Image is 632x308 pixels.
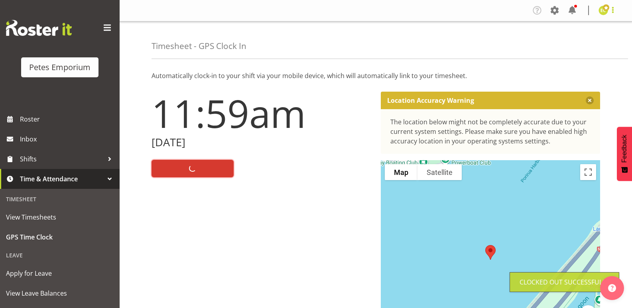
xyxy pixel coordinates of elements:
[6,20,72,36] img: Rosterit website logo
[152,136,371,149] h2: [DATE]
[6,231,114,243] span: GPS Time Clock
[387,96,474,104] p: Location Accuracy Warning
[580,164,596,180] button: Toggle fullscreen view
[2,247,118,263] div: Leave
[390,117,591,146] div: The location below might not be completely accurate due to your current system settings. Please m...
[6,267,114,279] span: Apply for Leave
[152,71,600,80] p: Automatically clock-in to your shift via your mobile device, which will automatically link to you...
[621,135,628,163] span: Feedback
[586,96,594,104] button: Close message
[417,164,462,180] button: Show satellite imagery
[29,61,91,73] div: Petes Emporium
[152,92,371,135] h1: 11:59am
[152,41,246,51] h4: Timesheet - GPS Clock In
[20,153,104,165] span: Shifts
[20,113,116,125] span: Roster
[2,191,118,207] div: Timesheet
[2,227,118,247] a: GPS Time Clock
[520,277,609,287] div: Clocked out Successfully
[2,207,118,227] a: View Timesheets
[6,211,114,223] span: View Timesheets
[20,133,116,145] span: Inbox
[617,127,632,181] button: Feedback - Show survey
[599,6,608,15] img: emma-croft7499.jpg
[385,164,417,180] button: Show street map
[6,287,114,299] span: View Leave Balances
[20,173,104,185] span: Time & Attendance
[2,263,118,283] a: Apply for Leave
[608,284,616,292] img: help-xxl-2.png
[2,283,118,303] a: View Leave Balances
